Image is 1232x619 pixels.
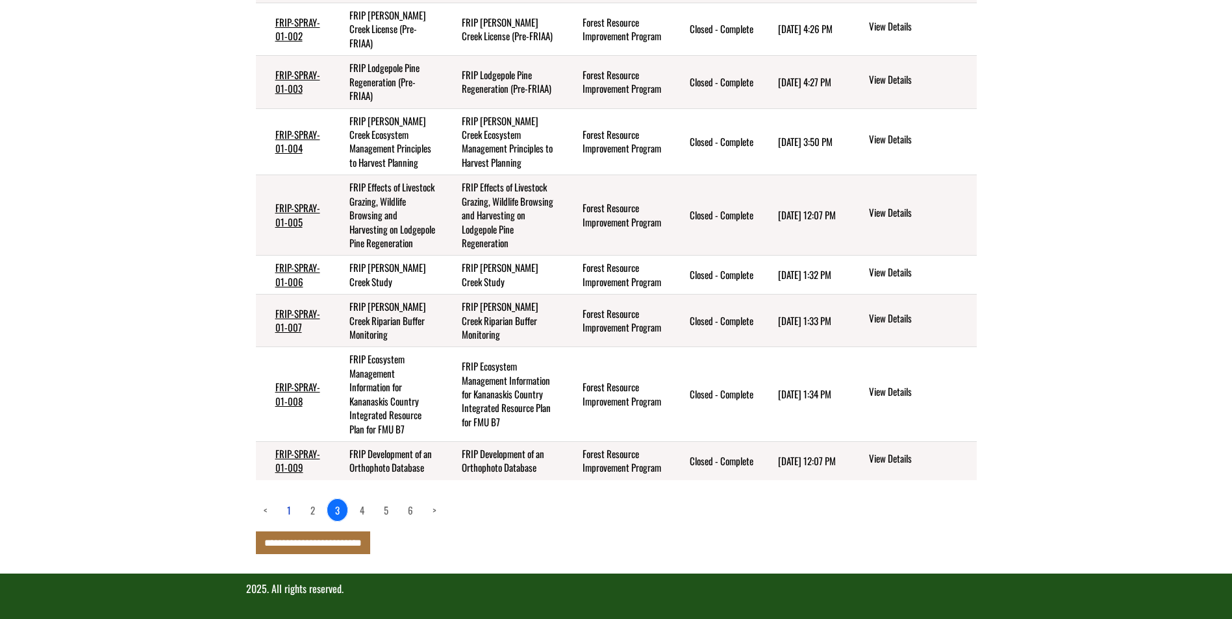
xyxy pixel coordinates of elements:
[256,175,331,256] td: FRIP-SPRAY-01-005
[267,581,344,596] span: . All rights reserved.
[759,256,848,295] td: 3/27/2024 1:32 PM
[442,175,564,256] td: FRIP Effects of Livestock Grazing, Wildlife Browsing and Harvesting on Lodgepole Pine Regeneration
[778,75,831,89] time: [DATE] 4:27 PM
[869,265,971,281] a: View details
[670,256,759,295] td: Closed - Complete
[563,442,670,480] td: Forest Resource Improvement Program
[563,3,670,56] td: Forest Resource Improvement Program
[400,499,421,521] a: page 6
[425,499,444,521] a: Next page
[778,387,831,401] time: [DATE] 1:34 PM
[848,175,976,256] td: action menu
[256,295,331,347] td: FRIP-SPRAY-01-007
[848,295,976,347] td: action menu
[275,260,320,288] a: FRIP-SPRAY-01-006
[670,3,759,56] td: Closed - Complete
[759,347,848,442] td: 3/27/2024 1:34 PM
[563,56,670,108] td: Forest Resource Improvement Program
[778,21,833,36] time: [DATE] 4:26 PM
[670,442,759,480] td: Closed - Complete
[256,3,331,56] td: FRIP-SPRAY-01-002
[848,347,976,442] td: action menu
[759,108,848,175] td: 7/6/2023 3:50 PM
[330,3,442,56] td: FRIP McLean Creek License (Pre-FRIAA)
[563,108,670,175] td: Forest Resource Improvement Program
[563,256,670,295] td: Forest Resource Improvement Program
[563,295,670,347] td: Forest Resource Improvement Program
[442,295,564,347] td: FRIP McLean Creek Riparian Buffer Monitoring
[848,3,976,56] td: action menu
[759,175,848,256] td: 8/10/2023 12:07 PM
[670,347,759,442] td: Closed - Complete
[869,73,971,88] a: View details
[275,380,320,407] a: FRIP-SPRAY-01-008
[256,499,275,521] a: Previous page
[759,442,848,480] td: 8/10/2023 12:07 PM
[869,19,971,35] a: View details
[778,454,836,468] time: [DATE] 12:07 PM
[256,442,331,480] td: FRIP-SPRAY-01-009
[778,134,833,149] time: [DATE] 3:50 PM
[778,267,831,282] time: [DATE] 1:32 PM
[442,256,564,295] td: FRIP Etherington Creek Study
[778,313,831,328] time: [DATE] 1:33 PM
[442,108,564,175] td: FRIP McLean Creek Ecosystem Management Principles to Harvest Planning
[442,3,564,56] td: FRIP McLean Creek License (Pre-FRIAA)
[869,132,971,148] a: View details
[848,442,976,480] td: action menu
[303,499,323,521] a: page 2
[670,56,759,108] td: Closed - Complete
[275,306,320,334] a: FRIP-SPRAY-01-007
[759,295,848,347] td: 3/27/2024 1:33 PM
[442,56,564,108] td: FRIP Lodgepole Pine Regeneration (Pre-FRIAA)
[848,56,976,108] td: action menu
[330,56,442,108] td: FRIP Lodgepole Pine Regeneration (Pre-FRIAA)
[330,108,442,175] td: FRIP McLean Creek Ecosystem Management Principles to Harvest Planning
[848,256,976,295] td: action menu
[330,295,442,347] td: FRIP McLean Creek Riparian Buffer Monitoring
[869,206,971,221] a: View details
[256,108,331,175] td: FRIP-SPRAY-01-004
[869,311,971,327] a: View details
[246,581,987,596] p: 2025
[275,127,320,155] a: FRIP-SPRAY-01-004
[778,208,836,222] time: [DATE] 12:07 PM
[275,446,320,474] a: FRIP-SPRAY-01-009
[330,347,442,442] td: FRIP Ecosystem Management Information for Kananaskis Country Integrated Resource Plan for FMU B7
[563,347,670,442] td: Forest Resource Improvement Program
[376,499,396,521] a: page 5
[279,499,299,521] a: page 1
[256,256,331,295] td: FRIP-SPRAY-01-006
[330,442,442,480] td: FRIP Development of an Orthophoto Database
[330,256,442,295] td: FRIP Etherington Creek Study
[275,200,320,228] a: FRIP-SPRAY-01-005
[563,175,670,256] td: Forest Resource Improvement Program
[442,442,564,480] td: FRIP Development of an Orthophoto Database
[670,108,759,175] td: Closed - Complete
[352,499,372,521] a: page 4
[759,56,848,108] td: 9/24/2024 4:27 PM
[275,15,320,43] a: FRIP-SPRAY-01-002
[256,347,331,442] td: FRIP-SPRAY-01-008
[670,175,759,256] td: Closed - Complete
[256,56,331,108] td: FRIP-SPRAY-01-003
[442,347,564,442] td: FRIP Ecosystem Management Information for Kananaskis Country Integrated Resource Plan for FMU B7
[670,295,759,347] td: Closed - Complete
[330,175,442,256] td: FRIP Effects of Livestock Grazing, Wildlife Browsing and Harvesting on Lodgepole Pine Regeneration
[869,385,971,400] a: View details
[327,498,348,522] a: 3
[759,3,848,56] td: 9/24/2024 4:26 PM
[869,452,971,467] a: View details
[275,67,320,95] a: FRIP-SPRAY-01-003
[848,108,976,175] td: action menu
